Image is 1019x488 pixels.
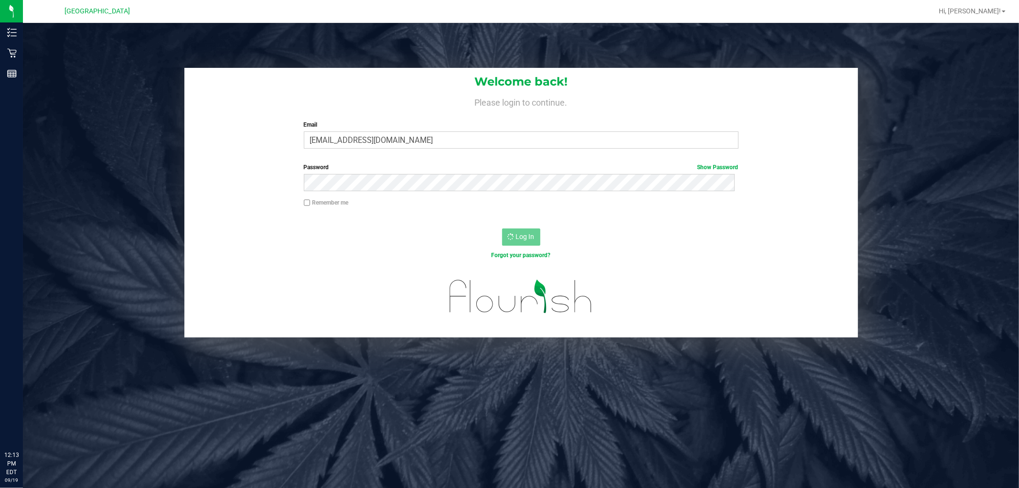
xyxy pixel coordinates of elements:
[304,199,311,206] input: Remember me
[697,164,739,171] a: Show Password
[184,96,858,107] h4: Please login to continue.
[492,252,551,259] a: Forgot your password?
[4,451,19,477] p: 12:13 PM EDT
[7,69,17,78] inline-svg: Reports
[304,164,329,171] span: Password
[502,228,540,246] button: Log In
[939,7,1001,15] span: Hi, [PERSON_NAME]!
[437,270,605,324] img: flourish_logo.svg
[516,233,535,240] span: Log In
[7,28,17,37] inline-svg: Inventory
[304,120,739,129] label: Email
[65,7,130,15] span: [GEOGRAPHIC_DATA]
[7,48,17,58] inline-svg: Retail
[304,198,349,207] label: Remember me
[4,477,19,484] p: 09/19
[184,76,858,88] h1: Welcome back!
